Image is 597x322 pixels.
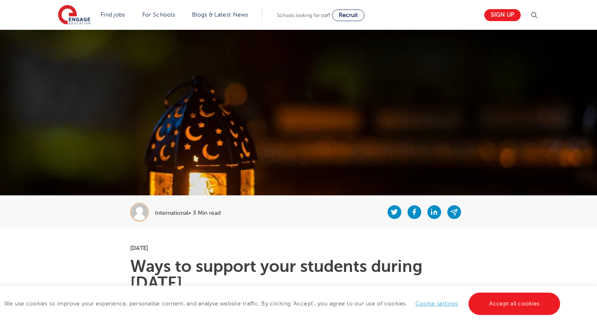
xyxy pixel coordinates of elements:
a: Find jobs [101,12,125,18]
a: Sign up [484,9,521,21]
a: Blogs & Latest News [192,12,248,18]
p: [DATE] [130,245,467,251]
a: For Schools [142,12,175,18]
span: Schools looking for staff [277,12,330,18]
span: Recruit [339,12,358,18]
p: International• 3 Min read [155,210,221,216]
span: We use cookies to improve your experience, personalise content, and analyse website traffic. By c... [4,300,562,307]
h1: Ways to support your students during [DATE] [130,258,467,291]
a: Recruit [332,10,364,21]
img: Engage Education [58,5,90,26]
a: Accept all cookies [468,293,561,315]
a: Cookie settings [415,300,458,307]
